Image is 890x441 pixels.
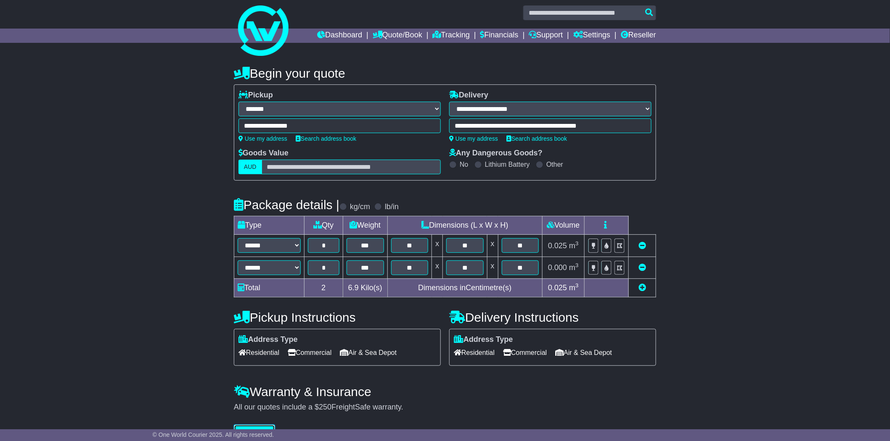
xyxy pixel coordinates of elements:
a: Use my address [238,135,287,142]
span: Commercial [288,346,331,359]
span: Commercial [503,346,547,359]
span: 0.000 [548,263,567,272]
span: m [569,283,579,292]
span: Air & Sea Depot [556,346,612,359]
td: x [487,235,498,257]
h4: Begin your quote [234,66,656,80]
td: Total [234,278,305,297]
label: Delivery [449,91,488,100]
a: Remove this item [638,263,646,272]
label: kg/cm [350,202,370,212]
td: x [432,257,443,278]
td: Kilo(s) [343,278,387,297]
span: 250 [319,403,331,411]
div: All our quotes include a $ FreightSafe warranty. [234,403,656,412]
span: 0.025 [548,241,567,250]
sup: 3 [575,282,579,289]
a: Use my address [449,135,498,142]
h4: Warranty & Insurance [234,385,656,399]
label: Other [546,160,563,168]
span: Residential [454,346,495,359]
span: © One World Courier 2025. All rights reserved. [153,431,274,438]
td: 2 [305,278,343,297]
td: x [432,235,443,257]
td: Dimensions (L x W x H) [387,216,542,235]
a: Quote/Book [373,29,422,43]
a: Search address book [506,135,567,142]
a: Tracking [433,29,470,43]
a: Reseller [621,29,656,43]
label: Lithium Battery [485,160,530,168]
span: 0.025 [548,283,567,292]
h4: Pickup Instructions [234,310,441,324]
td: Weight [343,216,387,235]
a: Settings [573,29,610,43]
td: Type [234,216,305,235]
td: x [487,257,498,278]
span: Residential [238,346,279,359]
td: Dimensions in Centimetre(s) [387,278,542,297]
h4: Package details | [234,198,339,212]
a: Search address book [296,135,356,142]
a: Remove this item [638,241,646,250]
label: No [460,160,468,168]
td: Qty [305,216,343,235]
td: Volume [542,216,584,235]
label: Address Type [454,335,513,344]
a: Support [529,29,563,43]
a: Financials [480,29,519,43]
label: Goods Value [238,149,289,158]
a: Add new item [638,283,646,292]
sup: 3 [575,262,579,268]
span: Air & Sea Depot [340,346,397,359]
label: lb/in [385,202,399,212]
label: Pickup [238,91,273,100]
a: Dashboard [317,29,362,43]
span: m [569,263,579,272]
label: Any Dangerous Goods? [449,149,543,158]
span: m [569,241,579,250]
span: 6.9 [348,283,359,292]
h4: Delivery Instructions [449,310,656,324]
button: Get Quotes [234,425,275,439]
sup: 3 [575,240,579,247]
label: Address Type [238,335,298,344]
label: AUD [238,160,262,174]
